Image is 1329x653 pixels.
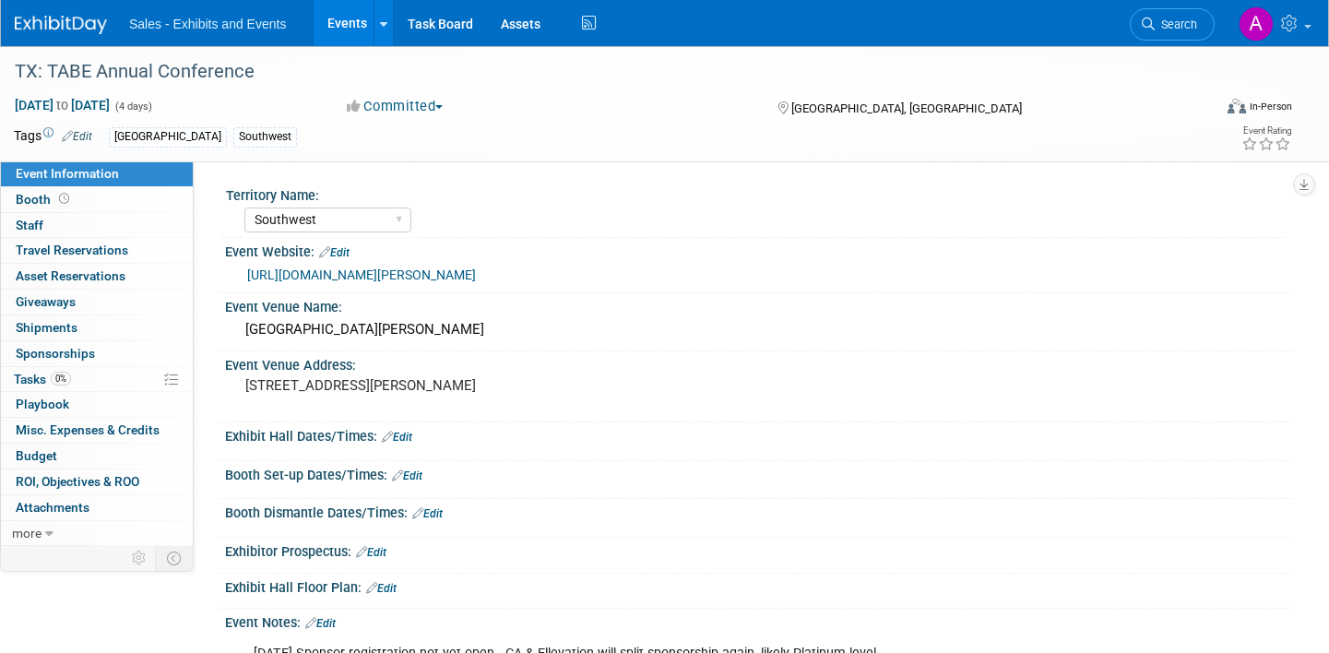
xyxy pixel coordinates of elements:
a: Edit [392,469,422,482]
div: Southwest [233,127,297,147]
span: Giveaways [16,294,76,309]
img: Alexandra Horne [1239,6,1274,42]
a: Edit [366,582,397,595]
span: Budget [16,448,57,463]
img: ExhibitDay [15,16,107,34]
a: Edit [305,617,336,630]
span: Booth [16,192,73,207]
div: Event Venue Name: [225,293,1292,316]
span: to [53,98,71,113]
a: Search [1130,8,1215,41]
pre: [STREET_ADDRESS][PERSON_NAME] [245,377,649,394]
div: Exhibit Hall Floor Plan: [225,574,1292,598]
div: Booth Set-up Dates/Times: [225,461,1292,485]
a: Travel Reservations [1,238,193,263]
div: Booth Dismantle Dates/Times: [225,499,1292,523]
a: Tasks0% [1,367,193,392]
span: Shipments [16,320,77,335]
div: TX: TABE Annual Conference [8,55,1183,89]
div: Event Rating [1241,126,1291,136]
span: (4 days) [113,101,152,113]
a: Giveaways [1,290,193,315]
a: Booth [1,187,193,212]
div: Event Website: [225,238,1292,262]
span: Booth not reserved yet [55,192,73,206]
a: [URL][DOMAIN_NAME][PERSON_NAME] [247,267,476,282]
div: [GEOGRAPHIC_DATA] [109,127,227,147]
a: Shipments [1,315,193,340]
span: 0% [51,372,71,386]
a: Edit [62,130,92,143]
a: Event Information [1,161,193,186]
span: [GEOGRAPHIC_DATA], [GEOGRAPHIC_DATA] [791,101,1022,115]
span: ROI, Objectives & ROO [16,474,139,489]
a: more [1,521,193,546]
div: Exhibitor Prospectus: [225,538,1292,562]
td: Personalize Event Tab Strip [124,546,156,570]
td: Toggle Event Tabs [156,546,194,570]
div: In-Person [1249,100,1292,113]
a: Sponsorships [1,341,193,366]
a: Edit [356,546,386,559]
a: Attachments [1,495,193,520]
div: Event Format [1102,96,1292,124]
span: Sales - Exhibits and Events [129,17,286,31]
td: Tags [14,126,92,148]
span: Staff [16,218,43,232]
span: Event Information [16,166,119,181]
div: Event Venue Address: [225,351,1292,374]
a: Misc. Expenses & Credits [1,418,193,443]
span: Attachments [16,500,89,515]
a: Edit [382,431,412,444]
span: more [12,526,42,540]
a: Budget [1,444,193,469]
div: Exhibit Hall Dates/Times: [225,422,1292,446]
span: Asset Reservations [16,268,125,283]
a: ROI, Objectives & ROO [1,469,193,494]
button: Committed [340,97,450,116]
a: Asset Reservations [1,264,193,289]
div: Event Notes: [225,609,1292,633]
span: Travel Reservations [16,243,128,257]
div: [GEOGRAPHIC_DATA][PERSON_NAME] [239,315,1278,344]
span: Misc. Expenses & Credits [16,422,160,437]
a: Staff [1,213,193,238]
span: Sponsorships [16,346,95,361]
img: Format-Inperson.png [1228,99,1246,113]
a: Playbook [1,392,193,417]
span: Tasks [14,372,71,386]
span: Playbook [16,397,69,411]
span: [DATE] [DATE] [14,97,111,113]
div: Territory Name: [226,182,1284,205]
span: Search [1155,18,1197,31]
a: Edit [319,246,350,259]
a: Edit [412,507,443,520]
